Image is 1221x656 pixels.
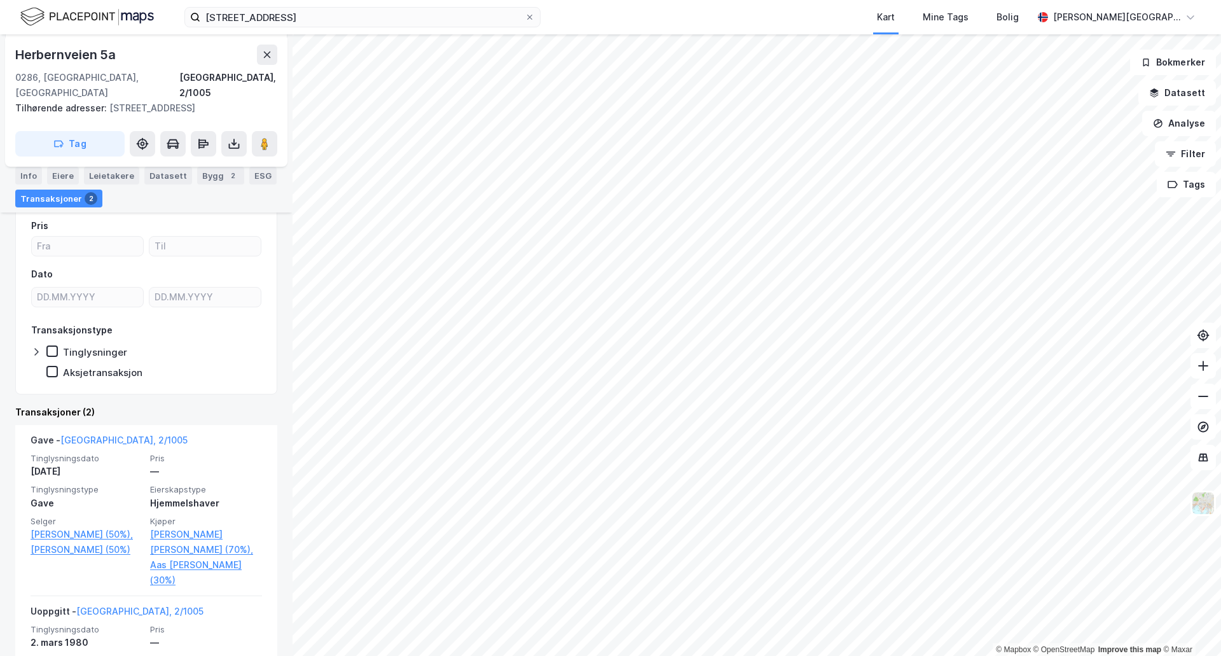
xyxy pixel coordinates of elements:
[15,405,277,420] div: Transaksjoner (2)
[150,453,262,464] span: Pris
[32,237,143,256] input: Fra
[1053,10,1180,25] div: [PERSON_NAME][GEOGRAPHIC_DATA]
[31,527,142,542] a: [PERSON_NAME] (50%),
[63,366,142,379] div: Aksjetransaksjon
[31,516,142,527] span: Selger
[149,237,261,256] input: Til
[32,288,143,307] input: DD.MM.YYYY
[60,435,188,445] a: [GEOGRAPHIC_DATA], 2/1005
[31,267,53,282] div: Dato
[31,484,142,495] span: Tinglysningstype
[15,45,118,65] div: Herbernveien 5a
[31,496,142,511] div: Gave
[200,8,525,27] input: Søk på adresse, matrikkel, gårdeiere, leietakere eller personer
[76,606,203,617] a: [GEOGRAPHIC_DATA], 2/1005
[150,464,262,479] div: —
[1191,491,1215,515] img: Z
[150,635,262,650] div: —
[150,557,262,588] a: Aas [PERSON_NAME] (30%)
[31,464,142,479] div: [DATE]
[1138,80,1216,106] button: Datasett
[1157,595,1221,656] div: Kontrollprogram for chat
[144,167,192,185] div: Datasett
[31,453,142,464] span: Tinglysningsdato
[197,167,244,185] div: Bygg
[1098,645,1161,654] a: Improve this map
[15,167,42,185] div: Info
[1157,172,1216,197] button: Tags
[15,131,125,157] button: Tag
[996,645,1031,654] a: Mapbox
[31,323,113,338] div: Transaksjonstype
[150,516,262,527] span: Kjøper
[1157,595,1221,656] iframe: Chat Widget
[31,218,48,234] div: Pris
[47,167,79,185] div: Eiere
[31,604,203,624] div: Uoppgitt -
[63,346,127,358] div: Tinglysninger
[249,167,277,185] div: ESG
[31,542,142,557] a: [PERSON_NAME] (50%)
[31,624,142,635] span: Tinglysningsdato
[20,6,154,28] img: logo.f888ab2527a4732fd821a326f86c7f29.svg
[15,101,267,116] div: [STREET_ADDRESS]
[31,635,142,650] div: 2. mars 1980
[84,167,139,185] div: Leietakere
[150,484,262,495] span: Eierskapstype
[923,10,969,25] div: Mine Tags
[1033,645,1095,654] a: OpenStreetMap
[150,624,262,635] span: Pris
[15,190,102,207] div: Transaksjoner
[31,433,188,453] div: Gave -
[226,169,239,182] div: 2
[179,70,277,101] div: [GEOGRAPHIC_DATA], 2/1005
[1142,111,1216,136] button: Analyse
[877,10,895,25] div: Kart
[150,527,262,557] a: [PERSON_NAME] [PERSON_NAME] (70%),
[85,192,97,205] div: 2
[15,70,179,101] div: 0286, [GEOGRAPHIC_DATA], [GEOGRAPHIC_DATA]
[149,288,261,307] input: DD.MM.YYYY
[150,496,262,511] div: Hjemmelshaver
[997,10,1019,25] div: Bolig
[15,102,109,113] span: Tilhørende adresser:
[1130,50,1216,75] button: Bokmerker
[1155,141,1216,167] button: Filter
